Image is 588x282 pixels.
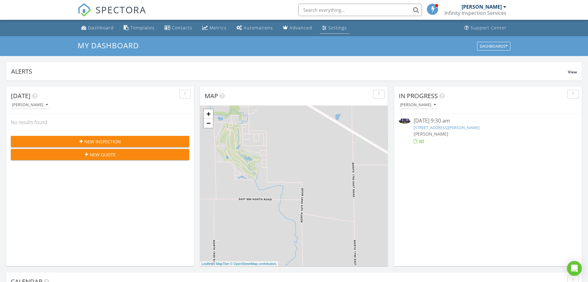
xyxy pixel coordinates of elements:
[210,25,227,31] div: Metrics
[90,151,116,158] span: New Quote
[11,101,49,109] button: [PERSON_NAME]
[399,117,577,145] a: [DATE] 9:30 am [STREET_ADDRESS][PERSON_NAME] [PERSON_NAME]
[298,4,422,16] input: Search everything...
[11,149,189,160] button: New Quote
[414,131,448,137] span: [PERSON_NAME]
[200,261,278,267] div: |
[78,8,146,21] a: SPECTORA
[462,4,502,10] div: [PERSON_NAME]
[477,42,510,50] button: Dashboards
[204,119,213,128] a: Zoom out
[204,109,213,119] a: Zoom in
[230,262,276,266] a: © OpenStreetMap contributors
[96,3,146,16] span: SPECTORA
[320,22,349,34] a: Settings
[88,25,114,31] div: Dashboard
[78,40,139,50] span: My Dashboard
[414,125,479,130] a: [STREET_ADDRESS][PERSON_NAME]
[568,69,577,75] span: View
[400,103,436,107] div: [PERSON_NAME]
[130,25,155,31] div: Templates
[202,262,212,266] a: Leaflet
[445,10,506,16] div: Infinity Inspection Services
[84,138,121,145] span: New Inspection
[11,136,189,147] button: New Inspection
[6,114,194,131] div: No results found
[289,25,312,31] div: Advanced
[399,101,437,109] button: [PERSON_NAME]
[567,261,582,276] div: Open Intercom Messenger
[480,44,508,48] div: Dashboards
[78,3,91,17] img: The Best Home Inspection Software - Spectora
[244,25,273,31] div: Automations
[399,92,438,100] span: In Progress
[11,67,568,76] div: Alerts
[280,22,315,34] a: Advanced
[234,22,275,34] a: Automations (Basic)
[79,22,116,34] a: Dashboard
[414,117,562,125] div: [DATE] 9:30 am
[462,22,509,34] a: Support Center
[11,92,31,100] span: [DATE]
[12,103,48,107] div: [PERSON_NAME]
[328,25,347,31] div: Settings
[213,262,229,266] a: © MapTiler
[471,25,507,31] div: Support Center
[121,22,157,34] a: Templates
[399,117,411,124] img: 9314759%2Fcover_photos%2FkrxpXnRNq6es3st12Muj%2Fsmall.jpeg
[200,22,229,34] a: Metrics
[205,92,218,100] span: Map
[162,22,195,34] a: Contacts
[172,25,192,31] div: Contacts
